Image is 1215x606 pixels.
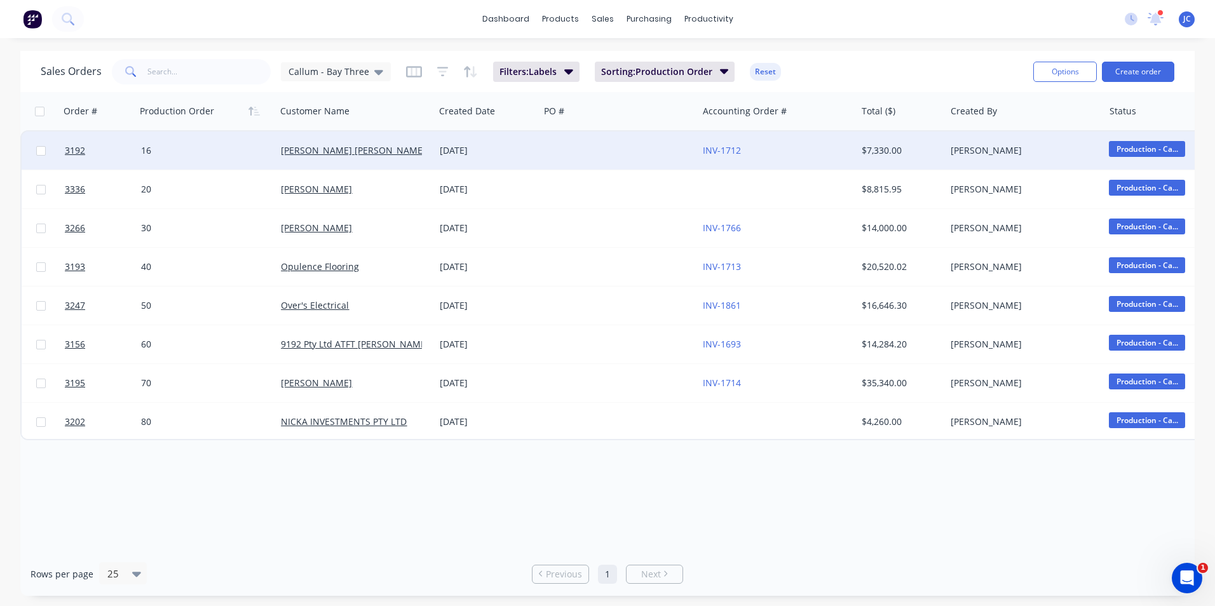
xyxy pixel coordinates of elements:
div: 20 [141,183,264,196]
ul: Pagination [527,565,688,584]
div: $8,815.95 [862,183,937,196]
a: [PERSON_NAME] [281,377,352,389]
span: Production - Ca... [1109,257,1185,273]
div: 16 [141,144,264,157]
a: dashboard [476,10,536,29]
a: NICKA INVESTMENTS PTY LTD [281,415,407,428]
span: 3195 [65,377,85,389]
div: PO # [544,105,564,118]
div: 80 [141,415,264,428]
a: 9192 Pty Ltd ATFT [PERSON_NAME] Family Trust [281,338,484,350]
div: 30 [141,222,264,234]
div: [DATE] [440,222,534,234]
img: Factory [23,10,42,29]
a: Page 1 is your current page [598,565,617,584]
span: Production - Ca... [1109,219,1185,234]
a: Over's Electrical [281,299,349,311]
div: Production Order [140,105,214,118]
input: Search... [147,59,271,84]
div: Status [1110,105,1136,118]
button: Filters:Labels [493,62,580,82]
a: Opulence Flooring [281,260,359,273]
div: productivity [678,10,740,29]
span: Previous [546,568,582,581]
div: 70 [141,377,264,389]
span: Production - Ca... [1109,412,1185,428]
div: $14,284.20 [862,338,937,351]
div: [DATE] [440,183,534,196]
div: [PERSON_NAME] [951,299,1092,312]
div: [PERSON_NAME] [951,144,1092,157]
a: Previous page [533,568,588,581]
a: 3247 [65,286,141,325]
a: 3192 [65,131,141,170]
div: $35,340.00 [862,377,937,389]
div: [PERSON_NAME] [951,222,1092,234]
div: Total ($) [862,105,895,118]
div: [DATE] [440,260,534,273]
a: INV-1714 [703,377,741,389]
div: 50 [141,299,264,312]
a: 3336 [65,170,141,208]
span: 3193 [65,260,85,273]
div: [DATE] [440,338,534,351]
a: 3195 [65,364,141,402]
div: [DATE] [440,377,534,389]
span: 1 [1198,563,1208,573]
span: 3247 [65,299,85,312]
div: [PERSON_NAME] [951,260,1092,273]
a: INV-1712 [703,144,741,156]
div: 40 [141,260,264,273]
span: JC [1183,13,1191,25]
span: Production - Ca... [1109,141,1185,157]
div: [PERSON_NAME] [951,377,1092,389]
a: INV-1766 [703,222,741,234]
span: Production - Ca... [1109,180,1185,196]
div: $14,000.00 [862,222,937,234]
a: [PERSON_NAME] [PERSON_NAME] [281,144,426,156]
a: Next page [627,568,682,581]
div: sales [585,10,620,29]
a: INV-1713 [703,260,741,273]
button: Create order [1102,62,1174,82]
div: purchasing [620,10,678,29]
span: 3202 [65,415,85,428]
div: $4,260.00 [862,415,937,428]
div: Created By [951,105,997,118]
span: Production - Ca... [1109,374,1185,389]
div: Created Date [439,105,495,118]
a: [PERSON_NAME] [281,183,352,195]
div: $20,520.02 [862,260,937,273]
div: Order # [64,105,97,118]
div: $16,646.30 [862,299,937,312]
span: Production - Ca... [1109,296,1185,312]
span: Filters: Labels [499,65,557,78]
div: $7,330.00 [862,144,937,157]
span: Sorting: Production Order [601,65,712,78]
span: Callum - Bay Three [288,65,369,78]
span: Production - Ca... [1109,335,1185,351]
a: 3156 [65,325,141,363]
span: Next [641,568,661,581]
span: 3336 [65,183,85,196]
div: [PERSON_NAME] [951,415,1092,428]
a: INV-1693 [703,338,741,350]
div: 60 [141,338,264,351]
a: INV-1861 [703,299,741,311]
span: 3192 [65,144,85,157]
span: 3156 [65,338,85,351]
button: Reset [750,63,781,81]
div: Accounting Order # [703,105,787,118]
span: 3266 [65,222,85,234]
div: [DATE] [440,415,534,428]
button: Sorting:Production Order [595,62,735,82]
div: [PERSON_NAME] [951,338,1092,351]
a: 3202 [65,403,141,441]
iframe: Intercom live chat [1172,563,1202,593]
div: products [536,10,585,29]
span: Rows per page [31,568,93,581]
div: [DATE] [440,299,534,312]
div: [PERSON_NAME] [951,183,1092,196]
h1: Sales Orders [41,65,102,77]
a: [PERSON_NAME] [281,222,352,234]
